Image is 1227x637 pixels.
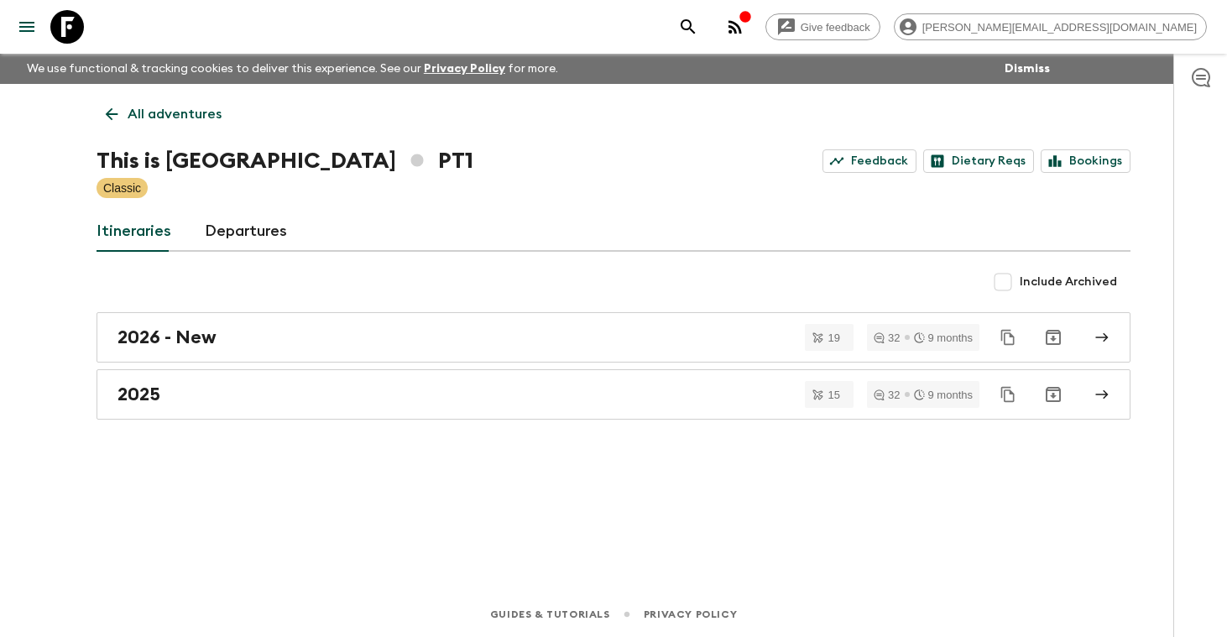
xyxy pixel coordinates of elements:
[644,605,737,624] a: Privacy Policy
[914,332,973,343] div: 9 months
[97,369,1130,420] a: 2025
[424,63,505,75] a: Privacy Policy
[1036,321,1070,354] button: Archive
[97,211,171,252] a: Itineraries
[874,332,900,343] div: 32
[818,389,850,400] span: 15
[10,10,44,44] button: menu
[117,384,160,405] h2: 2025
[791,21,880,34] span: Give feedback
[914,389,973,400] div: 9 months
[128,104,222,124] p: All adventures
[894,13,1207,40] div: [PERSON_NAME][EMAIL_ADDRESS][DOMAIN_NAME]
[671,10,705,44] button: search adventures
[1041,149,1130,173] a: Bookings
[765,13,880,40] a: Give feedback
[1036,378,1070,411] button: Archive
[874,389,900,400] div: 32
[913,21,1206,34] span: [PERSON_NAME][EMAIL_ADDRESS][DOMAIN_NAME]
[205,211,287,252] a: Departures
[490,605,610,624] a: Guides & Tutorials
[103,180,141,196] p: Classic
[117,326,217,348] h2: 2026 - New
[1000,57,1054,81] button: Dismiss
[993,322,1023,352] button: Duplicate
[97,97,231,131] a: All adventures
[923,149,1034,173] a: Dietary Reqs
[993,379,1023,410] button: Duplicate
[822,149,916,173] a: Feedback
[818,332,850,343] span: 19
[97,144,473,178] h1: This is [GEOGRAPHIC_DATA] PT1
[1020,274,1117,290] span: Include Archived
[97,312,1130,363] a: 2026 - New
[20,54,565,84] p: We use functional & tracking cookies to deliver this experience. See our for more.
